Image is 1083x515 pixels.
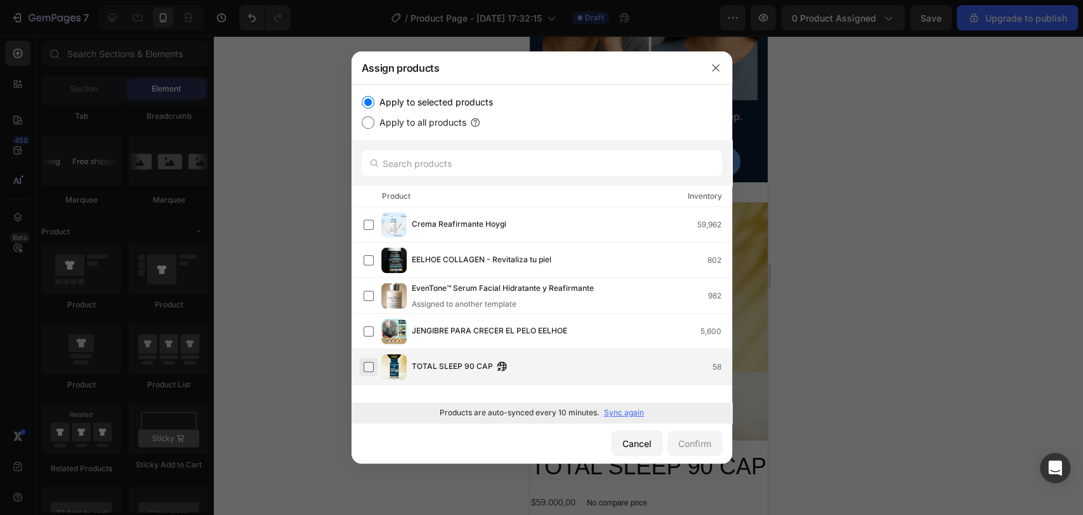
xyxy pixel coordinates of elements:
div: Assign products [351,51,699,84]
button: Cancel [612,431,662,456]
span: TOTAL SLEEP 90 CAP [412,360,493,374]
div: Product [382,190,410,203]
p: No compare price [57,464,117,471]
div: 802 [707,254,732,267]
div: Open Intercom Messenger [1040,453,1070,483]
p: Sync again [604,407,644,418]
input: Search products [362,150,722,176]
span: EELHOE COLLAGEN - Revitaliza tu piel [412,253,551,267]
div: 58 [712,361,732,373]
button: Confirm [667,431,722,456]
span: JENGIBRE PARA CRECER EL PELO EELHOE [412,324,567,338]
div: 5,600 [700,325,732,338]
span: EvenTone™ Serum Facial Hidratante y Reafirmante [412,282,594,296]
div: /> [351,84,732,423]
img: product-img [381,319,407,344]
div: Cancel [622,437,652,450]
div: 59,962 [697,218,732,231]
div: Assigned to another template [412,298,614,310]
label: Apply to all products [374,115,466,130]
img: product-img [381,283,407,309]
span: Crema Reafirmante Hoygi [412,218,506,232]
p: QUIERO MI CAMBIO – 20% OFF HOY [42,118,196,134]
p: Products are auto-synced every 10 minutes. [440,407,599,418]
div: Inventory [688,190,722,203]
label: Apply to selected products [374,95,493,110]
img: product-img [381,212,407,237]
button: <p>QUIERO MI CAMBIO – 20% OFF HOY</p> [27,110,211,142]
div: Confirm [678,437,711,450]
img: product-img [381,248,407,273]
div: 982 [708,290,732,302]
img: product-img [381,354,407,380]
